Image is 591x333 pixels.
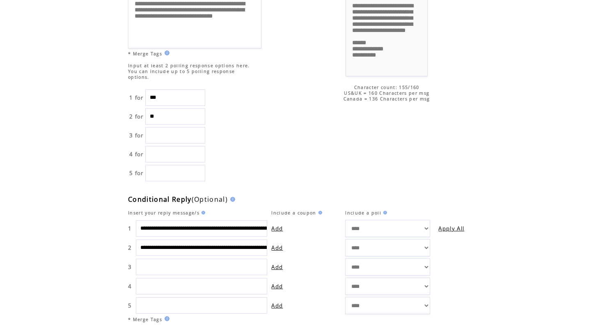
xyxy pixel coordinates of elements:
[128,195,192,204] b: Conditional Reply
[128,225,132,232] span: 1
[344,96,430,102] span: Canada = 136 Characters per msg
[199,211,205,214] img: help.gif
[129,169,144,177] span: 5 for
[129,132,144,139] span: 3 for
[381,211,387,214] img: help.gif
[128,195,228,204] span: (Optional)
[354,84,419,90] span: Character count: 155/160
[438,225,464,232] a: Apply All
[344,90,429,96] span: US&UK = 160 Characters per msg
[228,197,235,202] img: help.gif
[128,51,162,57] span: * Merge Tags
[129,113,144,120] span: 2 for
[129,94,144,101] span: 1 for
[271,263,283,271] a: Add
[128,317,162,322] span: * Merge Tags
[129,151,144,158] span: 4 for
[128,263,132,271] span: 3
[128,210,199,216] span: Insert your reply message/s
[162,316,170,321] img: help.gif
[271,244,283,251] a: Add
[271,210,316,216] span: Include a coupon
[345,210,381,216] span: Include a poll
[271,225,283,232] a: Add
[271,283,283,290] a: Add
[128,68,235,80] span: You can include up to 5 polling response options.
[128,302,132,309] span: 5
[316,211,322,214] img: help.gif
[162,50,170,55] img: help.gif
[128,63,252,68] span: Input at least 2 polling response options here.
[271,302,283,309] a: Add
[128,244,132,251] span: 2
[128,283,132,290] span: 4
